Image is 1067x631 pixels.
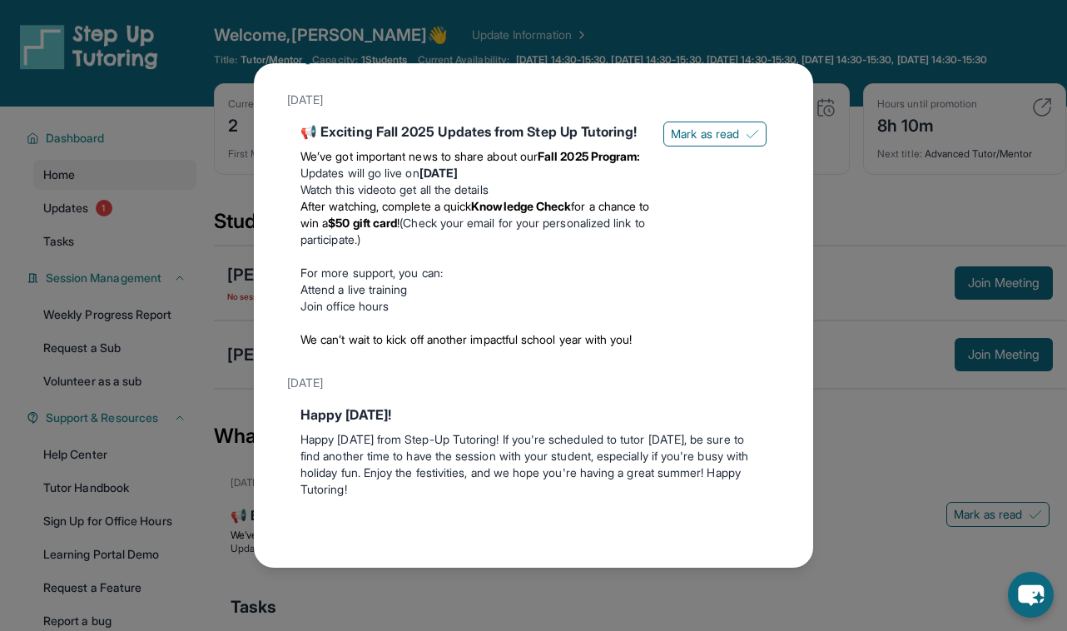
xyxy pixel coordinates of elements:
a: Watch this video [300,182,386,196]
p: Happy [DATE] from Step-Up Tutoring! If you're scheduled to tutor [DATE], be sure to find another ... [300,431,767,498]
li: Updates will go live on [300,165,650,181]
a: Attend a live training [300,282,408,296]
strong: Knowledge Check [471,199,571,213]
span: ! [397,216,400,230]
li: to get all the details [300,181,650,198]
strong: $50 gift card [328,216,397,230]
strong: Fall 2025 Program: [538,149,640,163]
button: Mark as read [663,122,767,147]
div: 📢 Exciting Fall 2025 Updates from Step Up Tutoring! [300,122,650,142]
span: We can’t wait to kick off another impactful school year with you! [300,332,633,346]
span: Mark as read [671,126,739,142]
div: [DATE] [287,85,780,115]
p: For more support, you can: [300,265,650,281]
div: [DATE] [287,368,780,398]
span: After watching, complete a quick [300,199,471,213]
div: Happy [DATE]! [300,405,767,425]
li: (Check your email for your personalized link to participate.) [300,198,650,248]
a: Join office hours [300,299,389,313]
strong: [DATE] [419,166,458,180]
img: Mark as read [746,127,759,141]
button: chat-button [1008,572,1054,618]
span: We’ve got important news to share about our [300,149,538,163]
